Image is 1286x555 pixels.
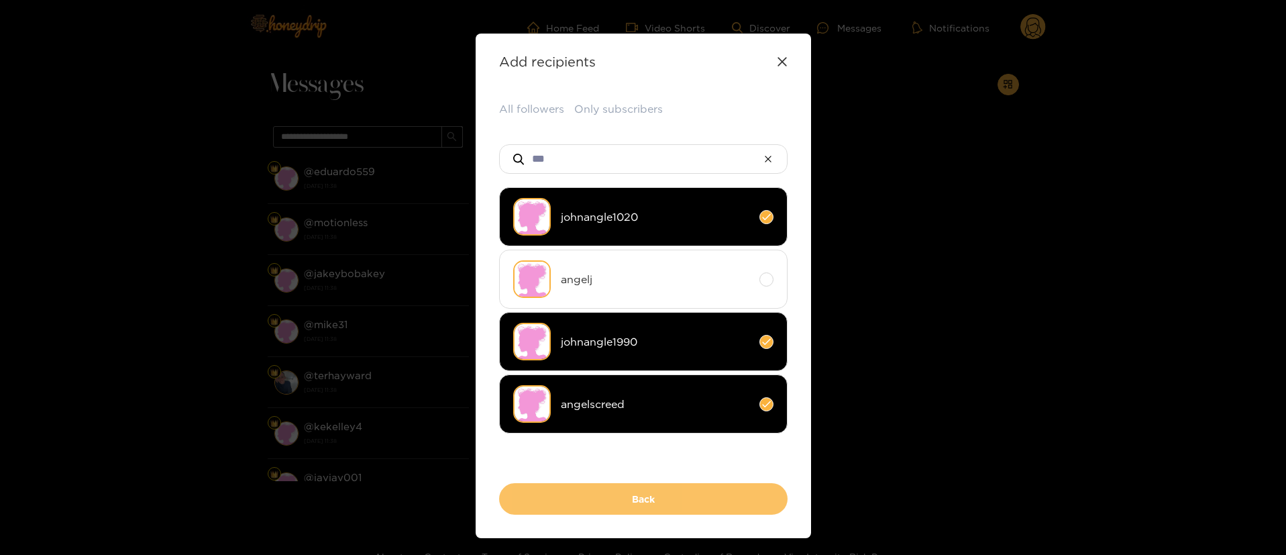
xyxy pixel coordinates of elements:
img: no-avatar.png [513,198,551,236]
button: All followers [499,101,564,117]
span: johnangle1020 [561,209,749,225]
img: no-avatar.png [513,323,551,360]
img: no-avatar.png [513,260,551,298]
span: johnangle1990 [561,334,749,350]
button: Only subscribers [574,101,663,117]
img: no-avatar.png [513,385,551,423]
button: Back [499,483,788,515]
strong: Add recipients [499,54,596,69]
span: angelscreed [561,397,749,412]
span: angelj [561,272,749,287]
